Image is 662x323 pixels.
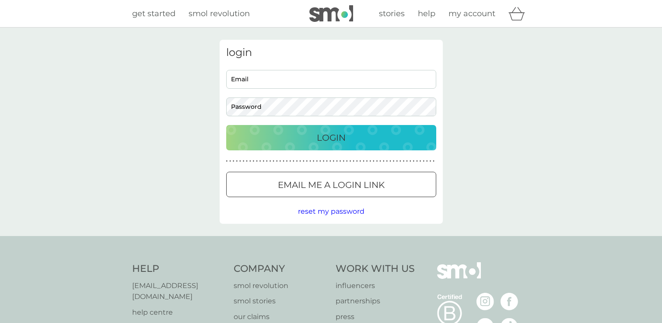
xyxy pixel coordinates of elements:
[234,311,327,323] a: our claims
[226,172,436,197] button: Email me a login link
[298,207,364,215] span: reset my password
[286,159,288,163] p: ●
[350,159,351,163] p: ●
[189,9,250,18] span: smol revolution
[239,159,241,163] p: ●
[389,159,391,163] p: ●
[379,7,405,20] a: stories
[386,159,388,163] p: ●
[376,159,378,163] p: ●
[343,159,344,163] p: ●
[326,159,328,163] p: ●
[426,159,428,163] p: ●
[278,178,385,192] p: Email me a login link
[243,159,245,163] p: ●
[396,159,398,163] p: ●
[336,159,338,163] p: ●
[316,159,318,163] p: ●
[313,159,315,163] p: ●
[132,262,225,276] h4: Help
[132,280,225,302] a: [EMAIL_ADDRESS][DOMAIN_NAME]
[132,307,225,318] a: help centre
[226,46,436,59] h3: login
[329,159,331,163] p: ●
[226,159,228,163] p: ●
[229,159,231,163] p: ●
[293,159,294,163] p: ●
[303,159,305,163] p: ●
[234,295,327,307] p: smol stories
[236,159,238,163] p: ●
[366,159,368,163] p: ●
[393,159,395,163] p: ●
[418,7,435,20] a: help
[270,159,271,163] p: ●
[476,293,494,310] img: visit the smol Instagram page
[226,125,436,150] button: Login
[317,131,346,145] p: Login
[266,159,268,163] p: ●
[298,206,364,217] button: reset my password
[289,159,291,163] p: ●
[418,9,435,18] span: help
[234,262,327,276] h4: Company
[249,159,251,163] p: ●
[416,159,418,163] p: ●
[369,159,371,163] p: ●
[346,159,348,163] p: ●
[437,262,481,292] img: smol
[246,159,248,163] p: ●
[132,7,175,20] a: get started
[360,159,361,163] p: ●
[253,159,255,163] p: ●
[420,159,421,163] p: ●
[132,9,175,18] span: get started
[233,159,235,163] p: ●
[406,159,408,163] p: ●
[410,159,411,163] p: ●
[256,159,258,163] p: ●
[448,7,495,20] a: my account
[306,159,308,163] p: ●
[508,5,530,22] div: basket
[336,262,415,276] h4: Work With Us
[283,159,284,163] p: ●
[296,159,298,163] p: ●
[430,159,431,163] p: ●
[234,280,327,292] a: smol revolution
[423,159,424,163] p: ●
[403,159,405,163] p: ●
[276,159,278,163] p: ●
[280,159,281,163] p: ●
[399,159,401,163] p: ●
[340,159,341,163] p: ●
[383,159,385,163] p: ●
[353,159,354,163] p: ●
[319,159,321,163] p: ●
[309,5,353,22] img: smol
[448,9,495,18] span: my account
[273,159,274,163] p: ●
[433,159,434,163] p: ●
[189,7,250,20] a: smol revolution
[356,159,358,163] p: ●
[413,159,415,163] p: ●
[336,311,415,323] a: press
[259,159,261,163] p: ●
[333,159,335,163] p: ●
[501,293,518,310] img: visit the smol Facebook page
[309,159,311,163] p: ●
[336,295,415,307] a: partnerships
[373,159,375,163] p: ●
[323,159,325,163] p: ●
[336,280,415,292] a: influencers
[379,159,381,163] p: ●
[263,159,264,163] p: ●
